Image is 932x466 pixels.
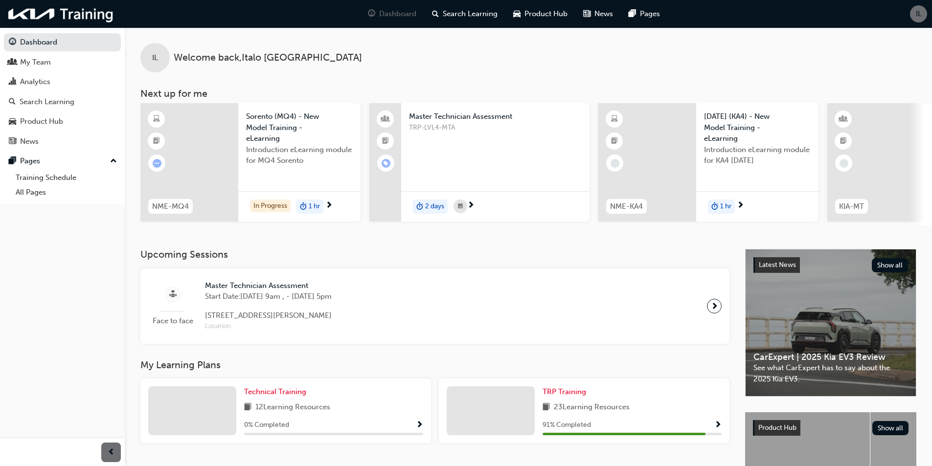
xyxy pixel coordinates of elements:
a: Technical Training [244,386,310,398]
span: 1 hr [309,201,320,212]
span: Face to face [148,315,197,327]
span: duration-icon [416,200,423,213]
span: Technical Training [244,387,306,396]
span: search-icon [432,8,439,20]
div: Product Hub [20,116,63,127]
span: 2 days [425,201,444,212]
button: Show all [872,421,909,435]
span: CarExpert | 2025 Kia EV3 Review [753,352,908,363]
a: News [4,133,121,151]
span: duration-icon [711,200,718,213]
span: car-icon [513,8,521,20]
a: Product Hub [4,112,121,131]
span: news-icon [583,8,591,20]
span: News [594,8,613,20]
span: Product Hub [758,423,796,432]
span: pages-icon [629,8,636,20]
h3: My Learning Plans [140,359,729,371]
a: Search Learning [4,93,121,111]
span: duration-icon [300,200,307,213]
span: TRP Training [543,387,586,396]
span: Pages [640,8,660,20]
span: learningRecordVerb_NONE-icon [611,159,619,168]
span: Master Technician Assessment [205,280,332,291]
a: search-iconSearch Learning [424,4,505,24]
a: pages-iconPages [621,4,668,24]
span: learningRecordVerb_NONE-icon [840,159,848,168]
h3: Next up for me [125,88,932,99]
div: Analytics [20,76,50,88]
span: booktick-icon [611,135,618,148]
span: learningResourceType_ELEARNING-icon [611,113,618,126]
span: booktick-icon [840,135,847,148]
span: NME-MQ4 [152,201,189,212]
span: news-icon [9,137,16,146]
button: Pages [4,152,121,170]
span: prev-icon [108,446,115,459]
span: pages-icon [9,157,16,166]
button: Show Progress [714,419,722,431]
span: Welcome back , Italo [GEOGRAPHIC_DATA] [174,52,362,64]
span: Show Progress [714,421,722,430]
span: sessionType_FACE_TO_FACE-icon [169,288,177,301]
span: Dashboard [379,8,416,20]
span: next-icon [467,201,475,210]
span: [DATE] (KA4) - New Model Training - eLearning [704,111,811,144]
img: kia-training [5,4,117,24]
a: My Team [4,53,121,71]
span: next-icon [737,201,744,210]
a: Training Schedule [12,170,121,185]
a: Product HubShow all [753,420,909,436]
span: people-icon [382,113,389,126]
span: Product Hub [524,8,568,20]
span: Search Learning [443,8,498,20]
span: See what CarExpert has to say about the 2025 Kia EV3. [753,362,908,384]
span: Latest News [759,261,796,269]
div: My Team [20,57,51,68]
span: guage-icon [9,38,16,47]
span: 91 % Completed [543,420,591,431]
span: [STREET_ADDRESS][PERSON_NAME] [205,310,332,321]
span: up-icon [110,155,117,168]
span: Show Progress [416,421,423,430]
button: IL [910,5,927,22]
span: learningRecordVerb_ENROLL-icon [382,159,390,168]
span: calendar-icon [458,200,463,213]
a: TRP Training [543,386,590,398]
span: Master Technician Assessment [409,111,582,122]
div: In Progress [250,200,291,213]
span: NME-KA4 [610,201,643,212]
a: news-iconNews [575,4,621,24]
button: Show all [872,258,909,272]
button: DashboardMy TeamAnalyticsSearch LearningProduct HubNews [4,31,121,152]
span: Start Date: [DATE] 9am , - [DATE] 5pm [205,291,332,302]
div: Search Learning [20,96,74,108]
span: Location [205,321,332,332]
div: Pages [20,155,40,167]
a: NME-MQ4Sorento (MQ4) - New Model Training - eLearningIntroduction eLearning module for MQ4 Sorent... [140,103,361,222]
a: Dashboard [4,33,121,51]
span: guage-icon [368,8,375,20]
span: next-icon [325,201,333,210]
span: booktick-icon [153,135,160,148]
span: 1 hr [720,201,731,212]
span: Sorento (MQ4) - New Model Training - eLearning [246,111,353,144]
span: IL [916,8,922,20]
span: Introduction eLearning module for KA4 [DATE] [704,144,811,166]
button: Show Progress [416,419,423,431]
span: learningResourceType_ELEARNING-icon [153,113,160,126]
span: KIA-MT [839,201,864,212]
span: 12 Learning Resources [255,401,330,414]
span: learningRecordVerb_ATTEMPT-icon [153,159,161,168]
span: 0 % Completed [244,420,289,431]
a: Latest NewsShow all [753,257,908,273]
a: Master Technician AssessmentTRP-LVL4-MTAduration-icon2 days [369,103,590,222]
a: car-iconProduct Hub [505,4,575,24]
span: book-icon [543,401,550,414]
a: All Pages [12,185,121,200]
a: NME-KA4[DATE] (KA4) - New Model Training - eLearningIntroduction eLearning module for KA4 [DATE]d... [598,103,818,222]
span: search-icon [9,98,16,107]
span: people-icon [9,58,16,67]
